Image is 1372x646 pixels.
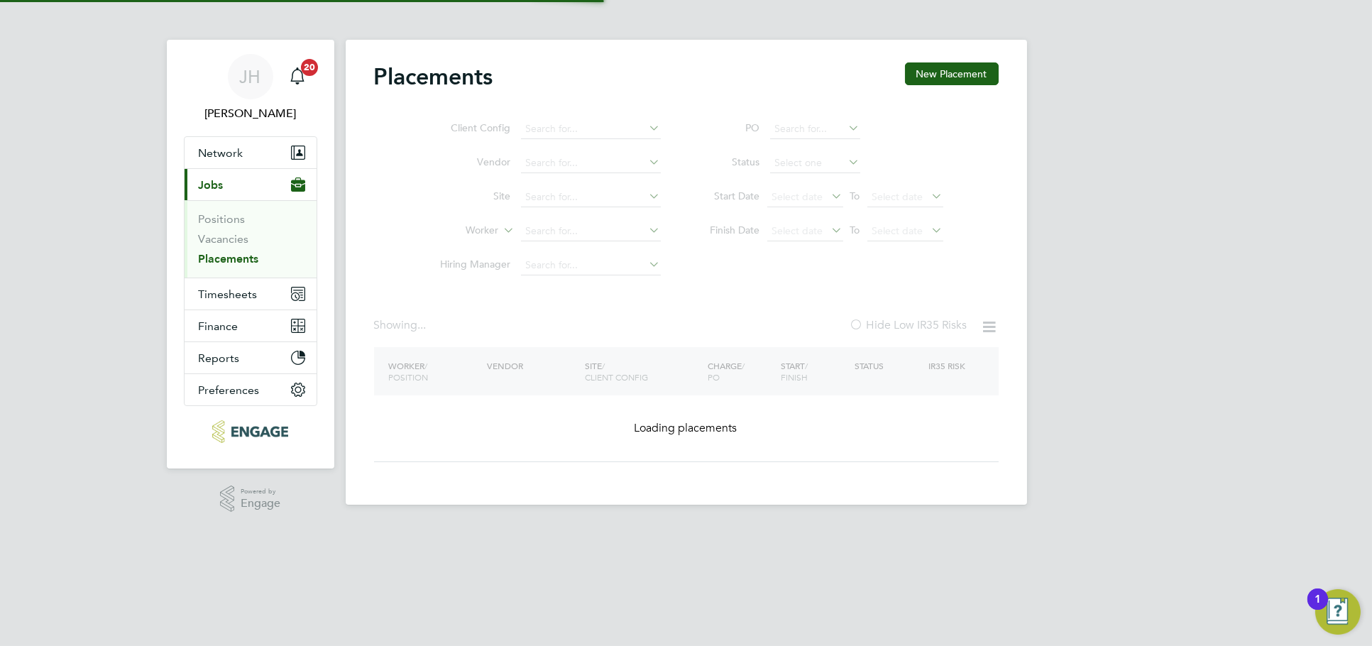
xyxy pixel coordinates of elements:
[185,169,317,200] button: Jobs
[220,486,280,513] a: Powered byEngage
[374,318,429,333] div: Showing
[185,137,317,168] button: Network
[240,67,261,86] span: JH
[184,54,317,122] a: JH[PERSON_NAME]
[374,62,493,91] h2: Placements
[1315,589,1361,635] button: Open Resource Center, 1 new notification
[212,420,288,443] img: pcrnet-logo-retina.png
[185,278,317,310] button: Timesheets
[301,59,318,76] span: 20
[199,178,224,192] span: Jobs
[241,486,280,498] span: Powered by
[905,62,999,85] button: New Placement
[184,420,317,443] a: Go to home page
[185,374,317,405] button: Preferences
[184,105,317,122] span: Jess Hogan
[199,319,238,333] span: Finance
[167,40,334,469] nav: Main navigation
[418,318,427,332] span: ...
[199,288,258,301] span: Timesheets
[199,232,249,246] a: Vacancies
[1315,599,1321,618] div: 1
[283,54,312,99] a: 20
[199,252,259,265] a: Placements
[185,310,317,341] button: Finance
[199,212,246,226] a: Positions
[850,318,967,332] label: Hide Low IR35 Risks
[199,146,243,160] span: Network
[185,342,317,373] button: Reports
[199,351,240,365] span: Reports
[241,498,280,510] span: Engage
[199,383,260,397] span: Preferences
[185,200,317,278] div: Jobs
